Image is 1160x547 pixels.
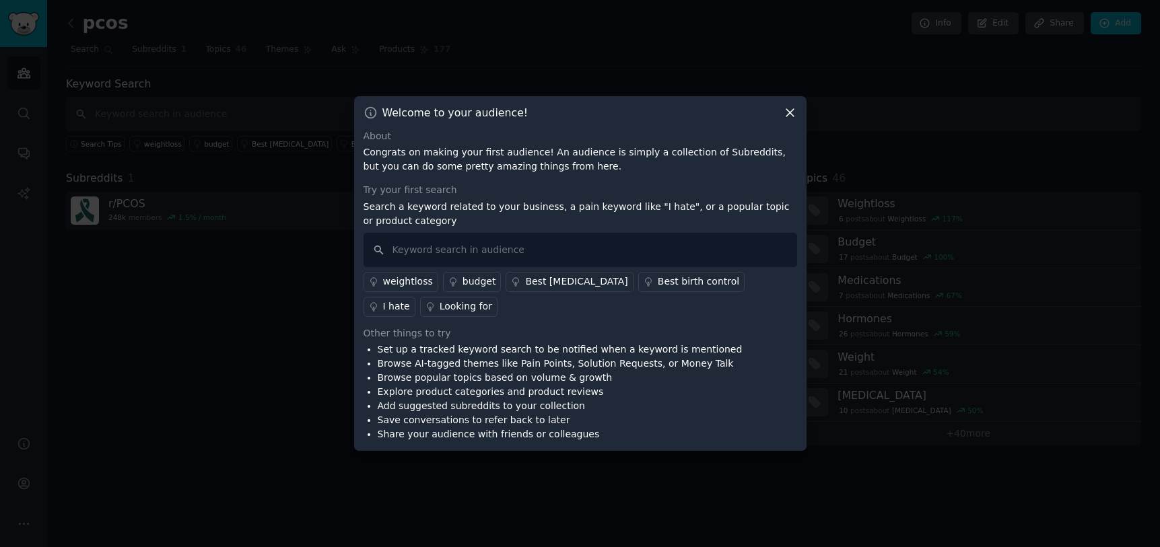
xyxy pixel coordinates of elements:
[420,297,498,317] a: Looking for
[364,200,797,228] p: Search a keyword related to your business, a pain keyword like "I hate", or a popular topic or pr...
[378,399,743,413] li: Add suggested subreddits to your collection
[364,233,797,267] input: Keyword search in audience
[364,297,415,317] a: I hate
[378,342,743,357] li: Set up a tracked keyword search to be notified when a keyword is mentioned
[378,385,743,399] li: Explore product categories and product reviews
[525,275,627,289] div: Best [MEDICAL_DATA]
[383,299,410,314] div: I hate
[378,357,743,371] li: Browse AI-tagged themes like Pain Points, Solution Requests, or Money Talk
[378,427,743,441] li: Share your audience with friends or colleagues
[364,129,797,143] div: About
[658,275,739,289] div: Best birth control
[364,326,797,340] div: Other things to try
[463,275,496,289] div: budget
[440,299,492,314] div: Looking for
[443,272,502,292] a: budget
[364,183,797,197] div: Try your first search
[638,272,745,292] a: Best birth control
[383,275,433,289] div: weightloss
[378,371,743,385] li: Browse popular topics based on volume & growth
[378,413,743,427] li: Save conversations to refer back to later
[382,106,528,120] h3: Welcome to your audience!
[506,272,633,292] a: Best [MEDICAL_DATA]
[364,145,797,174] p: Congrats on making your first audience! An audience is simply a collection of Subreddits, but you...
[364,272,438,292] a: weightloss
